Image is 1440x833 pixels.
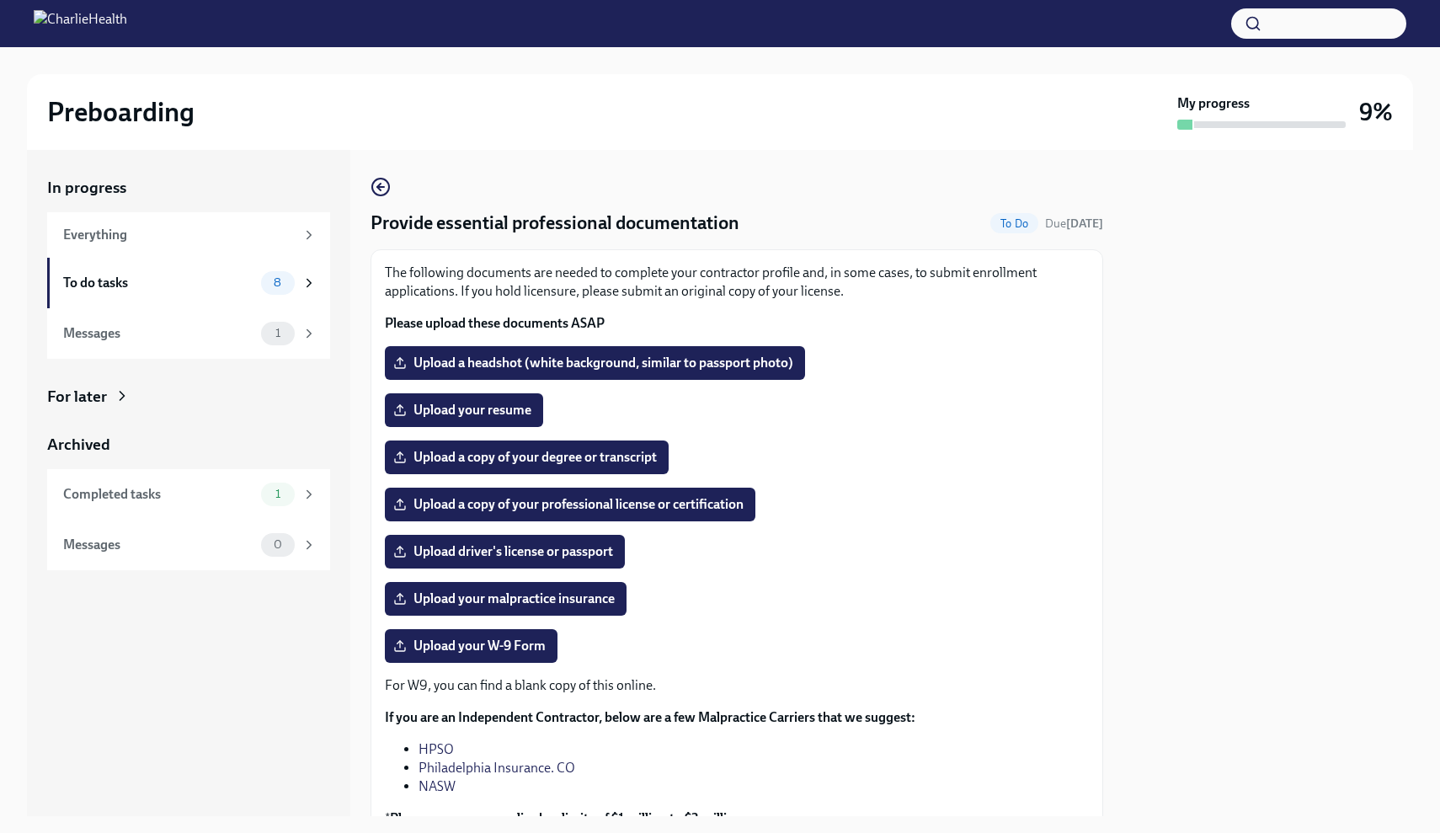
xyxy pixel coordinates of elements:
[385,676,1089,695] p: For W9, you can find a blank copy of this online.
[1177,94,1250,113] strong: My progress
[385,441,669,474] label: Upload a copy of your degree or transcript
[419,760,575,776] a: Philadelphia Insurance. CO
[385,709,915,725] strong: If you are an Independent Contractor, below are a few Malpractice Carriers that we suggest:
[47,177,330,199] a: In progress
[47,95,195,129] h2: Preboarding
[397,590,615,607] span: Upload your malpractice insurance
[47,386,107,408] div: For later
[265,327,291,339] span: 1
[47,434,330,456] a: Archived
[397,355,793,371] span: Upload a headshot (white background, similar to passport photo)
[47,520,330,570] a: Messages0
[385,393,543,427] label: Upload your resume
[63,485,254,504] div: Completed tasks
[397,449,657,466] span: Upload a copy of your degree or transcript
[385,315,605,331] strong: Please upload these documents ASAP
[385,264,1089,301] p: The following documents are needed to complete your contractor profile and, in some cases, to sub...
[47,386,330,408] a: For later
[397,638,546,654] span: Upload your W-9 Form
[264,538,292,551] span: 0
[1359,97,1393,127] h3: 9%
[47,212,330,258] a: Everything
[1066,216,1103,231] strong: [DATE]
[990,217,1038,230] span: To Do
[63,536,254,554] div: Messages
[397,543,613,560] span: Upload driver's license or passport
[419,778,456,794] a: NASW
[47,469,330,520] a: Completed tasks1
[390,810,742,826] strong: Please ensure your policy has limits of $1 million to $3 million
[397,402,531,419] span: Upload your resume
[419,741,454,757] a: HPSO
[63,274,254,292] div: To do tasks
[385,629,557,663] label: Upload your W-9 Form
[264,276,291,289] span: 8
[63,226,295,244] div: Everything
[397,496,744,513] span: Upload a copy of your professional license or certification
[265,488,291,500] span: 1
[34,10,127,37] img: CharlieHealth
[1045,216,1103,231] span: Due
[385,535,625,569] label: Upload driver's license or passport
[385,582,627,616] label: Upload your malpractice insurance
[63,324,254,343] div: Messages
[371,211,739,236] h4: Provide essential professional documentation
[1045,216,1103,232] span: October 6th, 2025 08:00
[47,308,330,359] a: Messages1
[385,346,805,380] label: Upload a headshot (white background, similar to passport photo)
[385,488,755,521] label: Upload a copy of your professional license or certification
[47,258,330,308] a: To do tasks8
